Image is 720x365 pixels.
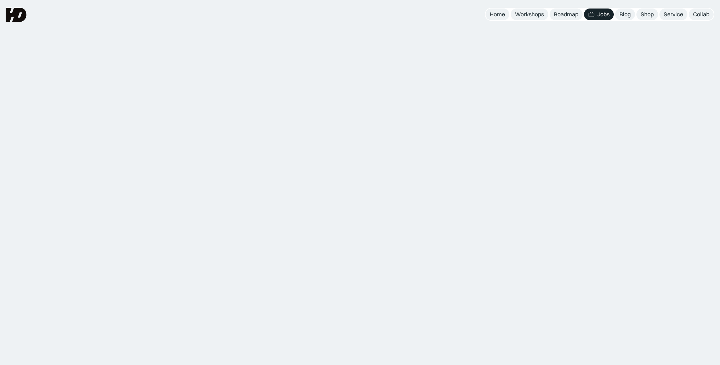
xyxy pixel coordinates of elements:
div: Shop [641,11,654,18]
a: Workshops [511,9,548,20]
a: Shop [636,9,658,20]
a: Collab [689,9,714,20]
a: Roadmap [550,9,583,20]
div: Jobs [597,11,610,18]
div: Service [664,11,683,18]
a: Jobs [584,9,614,20]
div: Blog [619,11,631,18]
div: Home [490,11,505,18]
div: Collab [693,11,709,18]
a: Home [486,9,509,20]
div: Workshops [515,11,544,18]
a: Blog [615,9,635,20]
div: Roadmap [554,11,578,18]
a: Service [659,9,687,20]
